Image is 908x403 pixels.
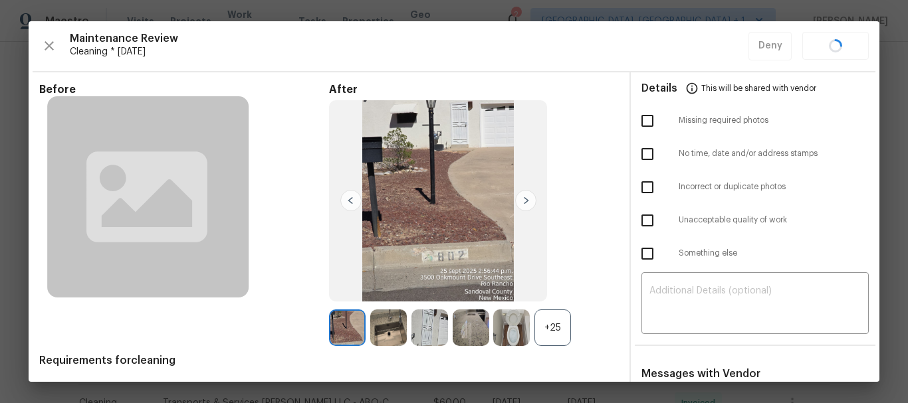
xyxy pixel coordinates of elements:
[631,237,879,270] div: Something else
[515,190,536,211] img: right-chevron-button-url
[340,190,362,211] img: left-chevron-button-url
[679,148,869,159] span: No time, date and/or address stamps
[39,83,329,96] span: Before
[679,248,869,259] span: Something else
[679,181,869,193] span: Incorrect or duplicate photos
[39,354,619,367] span: Requirements for cleaning
[60,380,619,394] li: 1 photo for each bedroom, 3 photos for each kitchen (sink, counters, floor) and bathroom (toilet,...
[631,137,879,171] div: No time, date and/or address stamps
[329,83,619,96] span: After
[641,72,677,104] span: Details
[631,104,879,137] div: Missing required photos
[631,171,879,204] div: Incorrect or duplicate photos
[70,45,748,58] span: Cleaning * [DATE]
[701,72,816,104] span: This will be shared with vendor
[641,368,760,379] span: Messages with Vendor
[534,309,571,346] div: +25
[70,32,748,45] span: Maintenance Review
[679,115,869,126] span: Missing required photos
[631,204,879,237] div: Unacceptable quality of work
[679,214,869,226] span: Unacceptable quality of work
